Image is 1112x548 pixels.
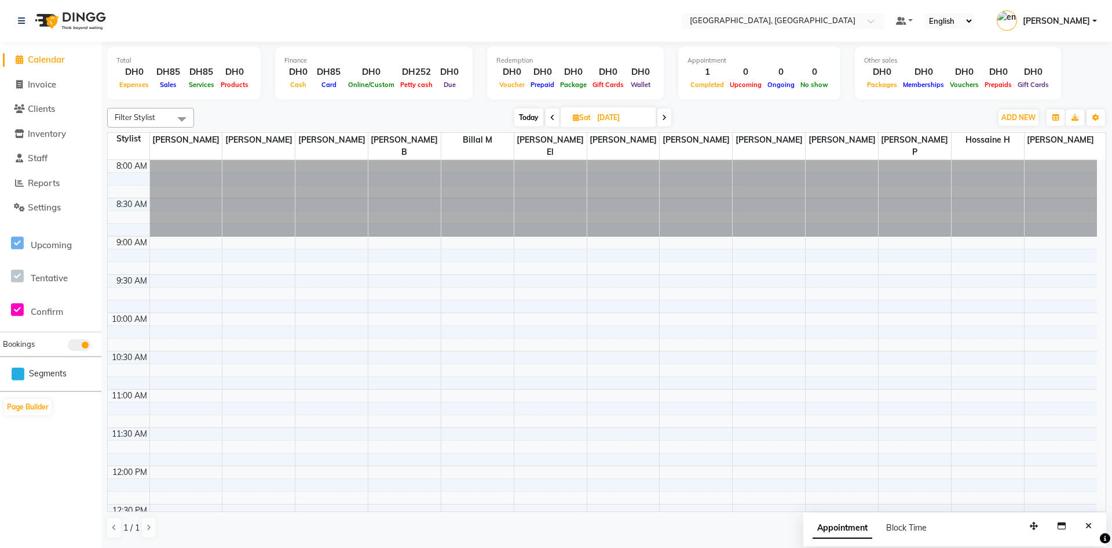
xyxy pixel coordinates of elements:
div: DH0 [284,66,312,79]
span: Block Time [886,522,927,533]
div: 9:00 AM [114,237,149,249]
span: No show [798,81,831,89]
div: Redemption [496,56,654,66]
span: Invoice [28,79,56,90]
div: 12:30 PM [110,505,149,517]
span: Hossaine H [952,133,1024,147]
div: DH0 [557,66,590,79]
span: Due [441,81,459,89]
div: Appointment [687,56,831,66]
img: logo [30,5,109,37]
div: 9:30 AM [114,275,149,287]
span: Cash [287,81,309,89]
button: Close [1080,517,1097,535]
div: Other sales [864,56,1052,66]
span: Calendar [28,54,65,65]
span: Gift Cards [1015,81,1052,89]
span: [PERSON_NAME] B [368,133,441,159]
div: DH0 [528,66,557,79]
div: 1 [687,66,727,79]
span: [PERSON_NAME] P [879,133,951,159]
div: DH85 [152,66,185,79]
span: Segments [29,368,67,380]
div: Stylist [108,133,149,145]
span: [PERSON_NAME] [660,133,732,147]
span: Reports [28,177,60,188]
span: Packages [864,81,900,89]
div: 0 [727,66,765,79]
span: [PERSON_NAME] [587,133,660,147]
div: Finance [284,56,463,66]
span: Package [557,81,590,89]
span: Tentative [31,273,68,284]
span: Appointment [813,518,872,539]
span: [PERSON_NAME] [806,133,878,147]
span: Upcoming [727,81,765,89]
span: [PERSON_NAME] [733,133,805,147]
div: 10:30 AM [109,351,149,364]
div: DH0 [496,66,528,79]
span: Wallet [628,81,653,89]
a: Invoice [3,78,98,92]
span: 1 / 1 [123,522,140,534]
div: DH85 [185,66,218,79]
span: Prepaid [528,81,557,89]
div: 11:00 AM [109,390,149,402]
span: Today [514,108,543,126]
span: Petty cash [397,81,436,89]
span: [PERSON_NAME] [222,133,295,147]
span: Confirm [31,306,63,317]
span: Memberships [900,81,947,89]
img: emily [997,10,1017,31]
span: Bookings [3,339,35,349]
span: [PERSON_NAME] [1025,133,1097,147]
div: DH0 [900,66,947,79]
span: Inventory [28,128,66,139]
a: Inventory [3,128,98,141]
button: ADD NEW [998,110,1038,126]
span: Prepaids [982,81,1015,89]
span: ADD NEW [1001,113,1036,122]
span: [PERSON_NAME] [295,133,368,147]
input: 2025-10-11 [594,109,652,126]
span: Filter Stylist [115,112,155,122]
div: DH252 [397,66,436,79]
div: 10:00 AM [109,313,149,325]
span: Card [319,81,339,89]
button: Page Builder [4,399,52,415]
span: Sat [570,113,594,122]
span: Vouchers [947,81,982,89]
span: Completed [687,81,727,89]
div: DH0 [947,66,982,79]
a: Reports [3,177,98,190]
span: Settings [28,202,61,213]
a: Settings [3,201,98,215]
div: 0 [798,66,831,79]
div: DH0 [982,66,1015,79]
div: DH0 [864,66,900,79]
a: Staff [3,152,98,165]
span: Sales [157,81,180,89]
span: Upcoming [31,239,72,251]
span: [PERSON_NAME] El [514,133,587,159]
a: Clients [3,103,98,116]
span: [PERSON_NAME] [1023,15,1090,27]
span: Staff [28,153,47,164]
div: DH0 [345,66,397,79]
div: DH0 [218,66,251,79]
div: Total [116,56,251,66]
div: DH0 [1015,66,1052,79]
span: Services [186,81,217,89]
span: Ongoing [765,81,798,89]
span: Clients [28,103,55,114]
div: 8:30 AM [114,198,149,211]
div: 8:00 AM [114,160,149,172]
span: [PERSON_NAME] [150,133,222,147]
a: Calendar [3,53,98,67]
div: 12:00 PM [110,466,149,478]
div: 11:30 AM [109,428,149,440]
div: DH0 [627,66,654,79]
div: DH0 [436,66,463,79]
span: Billal M [441,133,514,147]
div: 0 [765,66,798,79]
